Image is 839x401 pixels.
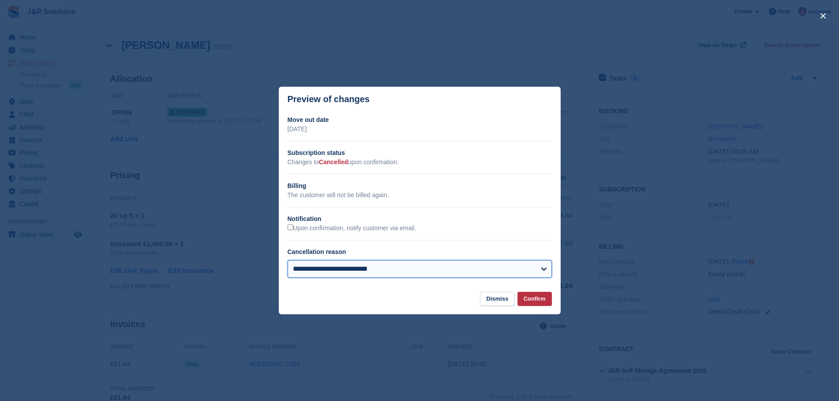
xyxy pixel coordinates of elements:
[288,94,370,104] p: Preview of changes
[288,181,552,191] h2: Billing
[288,248,346,255] label: Cancellation reason
[816,9,830,23] button: close
[480,292,514,306] button: Dismiss
[288,158,552,167] p: Changes to upon confirmation.
[288,125,552,134] p: [DATE]
[288,148,552,158] h2: Subscription status
[288,224,416,232] label: Upon confirmation, notify customer via email.
[288,224,293,230] input: Upon confirmation, notify customer via email.
[288,214,552,224] h2: Notification
[517,292,552,306] button: Confirm
[288,191,552,200] p: The customer will not be billed again.
[288,115,552,125] h2: Move out date
[319,158,348,166] span: Cancelled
